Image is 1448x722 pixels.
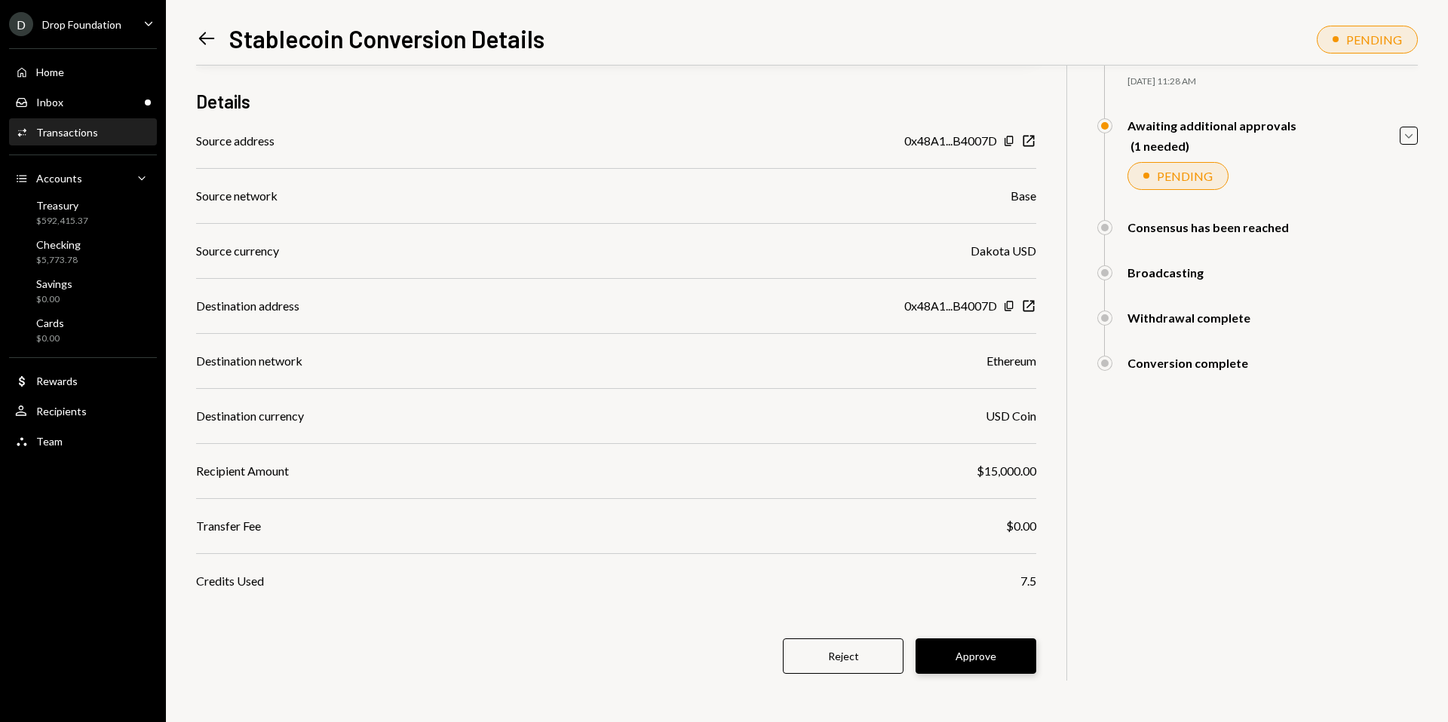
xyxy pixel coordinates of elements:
[9,194,157,231] a: Treasury$592,415.37
[9,58,157,85] a: Home
[196,407,304,425] div: Destination currency
[904,297,997,315] div: 0x48A1...B4007D
[36,126,98,139] div: Transactions
[986,352,1036,370] div: Ethereum
[36,254,81,267] div: $5,773.78
[9,164,157,191] a: Accounts
[1127,118,1296,133] div: Awaiting additional approvals
[196,462,289,480] div: Recipient Amount
[1011,187,1036,205] div: Base
[42,18,121,31] div: Drop Foundation
[986,407,1036,425] div: USD Coin
[904,132,997,150] div: 0x48A1...B4007D
[229,23,545,54] h1: Stablecoin Conversion Details
[196,89,250,114] h3: Details
[1127,75,1418,88] div: [DATE] 11:28 AM
[9,397,157,424] a: Recipients
[196,187,278,205] div: Source network
[36,238,81,251] div: Checking
[196,132,275,150] div: Source address
[36,317,64,329] div: Cards
[36,172,82,185] div: Accounts
[36,277,72,290] div: Savings
[36,405,87,418] div: Recipients
[1127,265,1204,280] div: Broadcasting
[196,297,299,315] div: Destination address
[9,273,157,309] a: Savings$0.00
[36,215,88,228] div: $592,415.37
[783,638,903,674] button: Reject
[9,367,157,394] a: Rewards
[1127,356,1248,370] div: Conversion complete
[9,312,157,348] a: Cards$0.00
[196,572,264,590] div: Credits Used
[9,12,33,36] div: D
[1130,139,1296,153] div: (1 needed)
[196,242,279,260] div: Source currency
[1157,169,1213,183] div: PENDING
[36,293,72,306] div: $0.00
[36,435,63,448] div: Team
[196,517,261,535] div: Transfer Fee
[36,199,88,212] div: Treasury
[977,462,1036,480] div: $15,000.00
[36,375,78,387] div: Rewards
[9,118,157,145] a: Transactions
[9,234,157,270] a: Checking$5,773.78
[971,242,1036,260] div: Dakota USD
[1006,517,1036,535] div: $0.00
[1346,32,1402,47] div: PENDING
[916,638,1036,674] button: Approve
[9,88,157,115] a: Inbox
[36,66,64,78] div: Home
[9,427,157,454] a: Team
[1020,572,1036,590] div: 7.5
[1127,220,1289,234] div: Consensus has been reached
[36,332,64,345] div: $0.00
[36,96,63,109] div: Inbox
[1127,311,1250,325] div: Withdrawal complete
[196,352,302,370] div: Destination network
